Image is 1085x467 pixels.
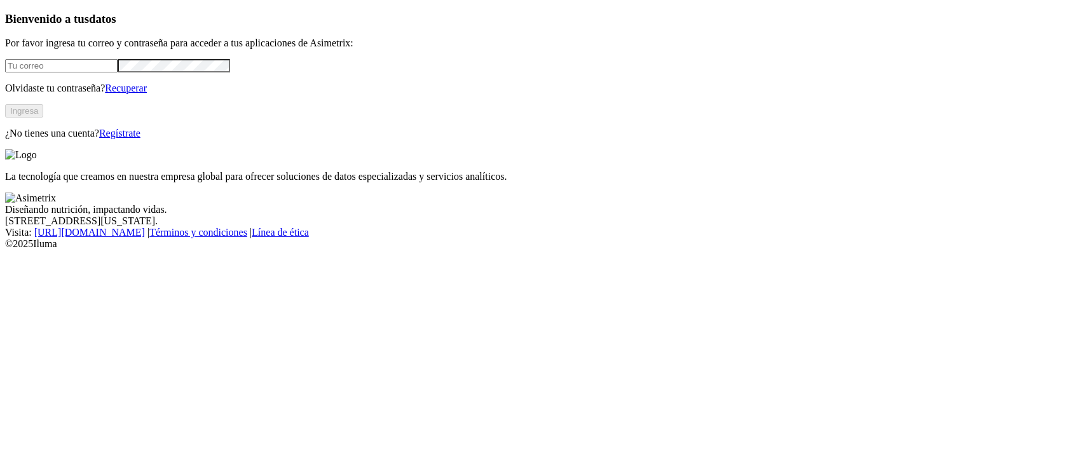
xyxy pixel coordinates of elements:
[89,12,116,25] span: datos
[149,227,247,238] a: Términos y condiciones
[105,83,147,93] a: Recuperar
[5,37,1080,49] p: Por favor ingresa tu correo y contraseña para acceder a tus aplicaciones de Asimetrix:
[5,171,1080,182] p: La tecnología que creamos en nuestra empresa global para ofrecer soluciones de datos especializad...
[99,128,140,139] a: Regístrate
[5,83,1080,94] p: Olvidaste tu contraseña?
[5,59,118,72] input: Tu correo
[5,12,1080,26] h3: Bienvenido a tus
[5,204,1080,215] div: Diseñando nutrición, impactando vidas.
[34,227,145,238] a: [URL][DOMAIN_NAME]
[5,128,1080,139] p: ¿No tienes una cuenta?
[5,193,56,204] img: Asimetrix
[252,227,309,238] a: Línea de ética
[5,227,1080,238] div: Visita : | |
[5,104,43,118] button: Ingresa
[5,215,1080,227] div: [STREET_ADDRESS][US_STATE].
[5,149,37,161] img: Logo
[5,238,1080,250] div: © 2025 Iluma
